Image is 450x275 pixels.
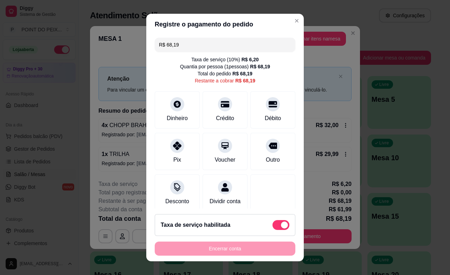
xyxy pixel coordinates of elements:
[235,77,255,84] div: R$ 68,19
[198,70,252,77] div: Total do pedido
[216,114,234,123] div: Crédito
[265,114,281,123] div: Débito
[210,197,240,206] div: Dividir conta
[250,63,270,70] div: R$ 68,19
[215,156,236,164] div: Voucher
[232,70,252,77] div: R$ 68,19
[191,56,259,63] div: Taxa de serviço ( 10 %)
[180,63,270,70] div: Quantia por pessoa ( 1 pessoas)
[242,56,259,63] div: R$ 6,20
[173,156,181,164] div: Pix
[195,77,255,84] div: Restante a cobrar
[266,156,280,164] div: Outro
[159,38,291,52] input: Ex.: hambúrguer de cordeiro
[165,197,189,206] div: Desconto
[291,15,302,26] button: Close
[161,221,230,229] h2: Taxa de serviço habilitada
[146,14,304,35] header: Registre o pagamento do pedido
[167,114,188,123] div: Dinheiro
